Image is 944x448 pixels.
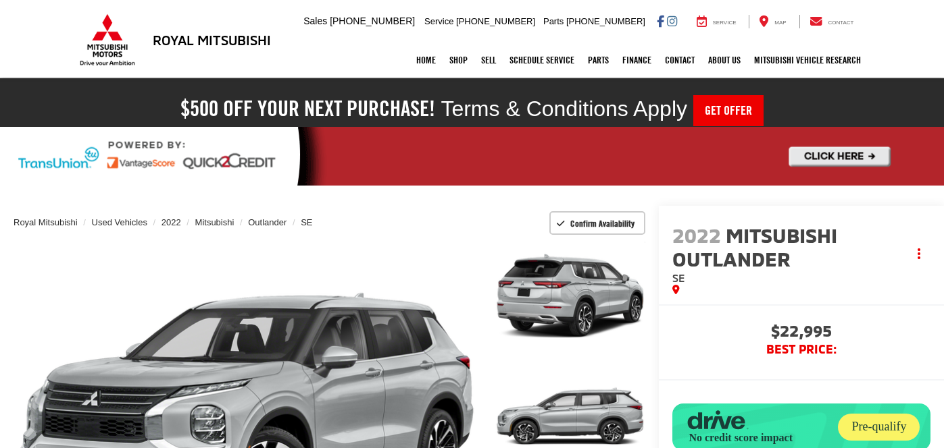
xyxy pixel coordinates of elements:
[907,242,930,266] button: Actions
[443,43,474,77] a: Shop
[549,211,646,235] button: Confirm Availability
[441,96,687,121] span: Terms & Conditions Apply
[503,43,581,77] a: Schedule Service: Opens in a new tab
[672,343,930,356] span: BEST PRICE:
[543,16,564,26] span: Parts
[701,43,747,77] a: About Us
[918,248,920,259] span: dropdown dots
[495,240,645,352] a: Expand Photo 1
[153,32,271,47] h3: Royal Mitsubishi
[301,217,312,227] a: SE
[672,323,930,343] span: $22,995
[667,16,677,26] a: Instagram: Click to visit our Instagram page
[672,223,721,247] span: 2022
[92,217,147,227] a: Used Vehicles
[424,16,453,26] span: Service
[672,223,837,271] span: Mitsubishi Outlander
[77,13,138,66] img: Mitsubishi
[581,43,616,77] a: Parts: Opens in a new tab
[658,43,701,77] a: Contact
[456,16,535,26] span: [PHONE_NUMBER]
[566,16,645,26] span: [PHONE_NUMBER]
[162,217,181,227] a: 2022
[330,16,415,26] span: [PHONE_NUMBER]
[672,271,685,284] span: SE
[195,217,234,227] a: Mitsubishi
[657,16,664,26] a: Facebook: Click to visit our Facebook page
[303,16,327,26] span: Sales
[493,238,647,354] img: 2022 Mitsubishi Outlander SE
[616,43,658,77] a: Finance
[774,20,786,26] span: Map
[828,20,853,26] span: Contact
[14,217,78,227] a: Royal Mitsubishi
[747,43,868,77] a: Mitsubishi Vehicle Research
[713,20,737,26] span: Service
[570,218,635,229] span: Confirm Availability
[799,15,864,28] a: Contact
[687,15,747,28] a: Service
[474,43,503,77] a: Sell
[409,43,443,77] a: Home
[248,217,287,227] a: Outlander
[693,95,764,126] a: Get Offer
[180,99,435,118] h2: $500 off your next purchase!
[749,15,796,28] a: Map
